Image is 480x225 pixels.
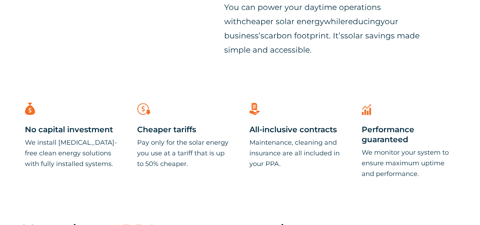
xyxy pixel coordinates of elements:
span: Performance guaranteed [362,125,414,145]
span: Cheaper tariffs [137,125,196,135]
span: carbon footprint [264,31,329,41]
span: r solar energy [270,17,324,26]
span: . [329,31,331,41]
span: It’s [333,31,344,41]
span: reducing [345,17,381,26]
span: You can power your daytime operations with [224,2,381,26]
span: No capital investment [25,125,113,135]
span: while [324,17,345,26]
p: We monitor your system to ensure maximum uptime and performance. [362,147,455,179]
p: We install [MEDICAL_DATA]-free clean energy solutions with fully installed systems. [25,137,118,169]
span: All-inclusive contracts [249,125,337,135]
span: cheape [242,17,270,26]
p: Pay only for the solar energy you use at a tariff that is up to 50% cheaper. [137,137,231,169]
p: Maintenance, cleaning and insurance are all included in your PPA. [249,137,343,169]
